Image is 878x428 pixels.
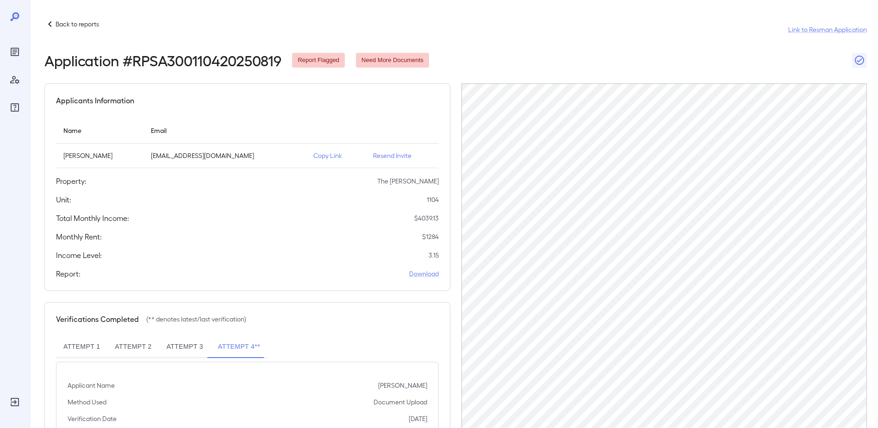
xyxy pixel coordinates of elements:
[377,176,439,186] p: The [PERSON_NAME]
[409,414,427,423] p: [DATE]
[143,117,305,144] th: Email
[56,176,87,187] h5: Property:
[356,56,429,65] span: Need More Documents
[7,44,22,59] div: Reports
[56,19,99,29] p: Back to reports
[56,194,71,205] h5: Unit:
[68,381,115,390] p: Applicant Name
[378,381,427,390] p: [PERSON_NAME]
[427,195,439,204] p: 1104
[409,269,439,278] a: Download
[292,56,345,65] span: Report Flagged
[56,314,139,325] h5: Verifications Completed
[852,53,867,68] button: Close Report
[159,336,211,358] button: Attempt 3
[373,151,431,160] p: Resend Invite
[374,397,427,407] p: Document Upload
[788,25,867,34] a: Link to Resman Application
[68,397,106,407] p: Method Used
[44,52,281,69] h2: Application # RPSA300110420250819
[63,151,136,160] p: [PERSON_NAME]
[56,117,143,144] th: Name
[56,250,102,261] h5: Income Level:
[146,315,246,324] p: (** denotes latest/last verification)
[7,395,22,409] div: Log Out
[7,100,22,115] div: FAQ
[56,231,102,242] h5: Monthly Rent:
[422,232,439,241] p: $ 1284
[429,251,439,260] p: 3.15
[414,214,439,223] p: $ 4039.13
[68,414,117,423] p: Verification Date
[56,95,134,106] h5: Applicants Information
[151,151,298,160] p: [EMAIL_ADDRESS][DOMAIN_NAME]
[7,72,22,87] div: Manage Users
[56,117,439,168] table: simple table
[107,336,159,358] button: Attempt 2
[56,213,129,224] h5: Total Monthly Income:
[56,336,107,358] button: Attempt 1
[56,268,81,279] h5: Report:
[313,151,358,160] p: Copy Link
[211,336,268,358] button: Attempt 4**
